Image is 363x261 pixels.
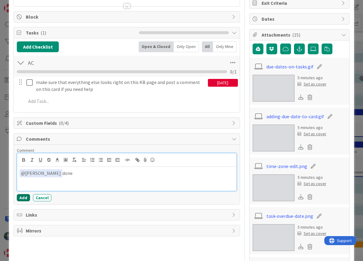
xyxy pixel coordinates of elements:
div: Set as cover [298,230,326,237]
div: [DATE] [208,79,238,87]
span: Comment [17,148,34,153]
button: Add Checklist [17,41,59,52]
div: Set as cover [298,131,326,137]
div: Download [298,243,304,250]
span: Dates [262,15,338,22]
div: All [202,41,213,52]
div: Set as cover [298,181,326,187]
div: Only Open [174,41,199,52]
span: ( 0/4 ) [59,120,69,126]
a: task-overdue-date.png [266,212,313,220]
span: ( 1 ) [40,30,46,36]
span: Support [13,1,27,8]
p: done [19,169,234,177]
div: Download [298,143,304,151]
span: Tasks [26,29,136,36]
button: Cancel [33,194,51,201]
span: ( 15 ) [292,32,300,38]
span: @ [21,170,25,176]
input: Add Checklist... [26,57,161,68]
span: Custom Fields [26,119,229,127]
span: 0 / 1 [230,68,237,75]
div: 5 minutes ago [298,174,326,181]
a: adding-due-date-to-card.gif [266,113,324,120]
div: Download [298,193,304,201]
a: time-zone-edit.png [266,163,307,170]
span: Links [26,211,229,218]
a: due-dates-on-tasks.gif [266,63,313,70]
span: Attachments [262,31,338,38]
div: Open & Closed [139,41,174,52]
span: Comments [26,135,229,142]
p: make sure that everything else looks right on this KB page and post a comment on this card if you... [36,79,205,92]
div: Set as cover [298,81,326,87]
div: Only Mine [213,41,237,52]
div: 5 minutes ago [298,124,326,131]
div: 5 minutes ago [298,75,326,81]
button: Add [17,194,30,201]
div: 5 minutes ago [298,224,326,230]
div: Download [298,93,304,101]
span: Mirrors [26,227,229,234]
span: [PERSON_NAME] [21,170,61,176]
span: Block [26,13,229,20]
